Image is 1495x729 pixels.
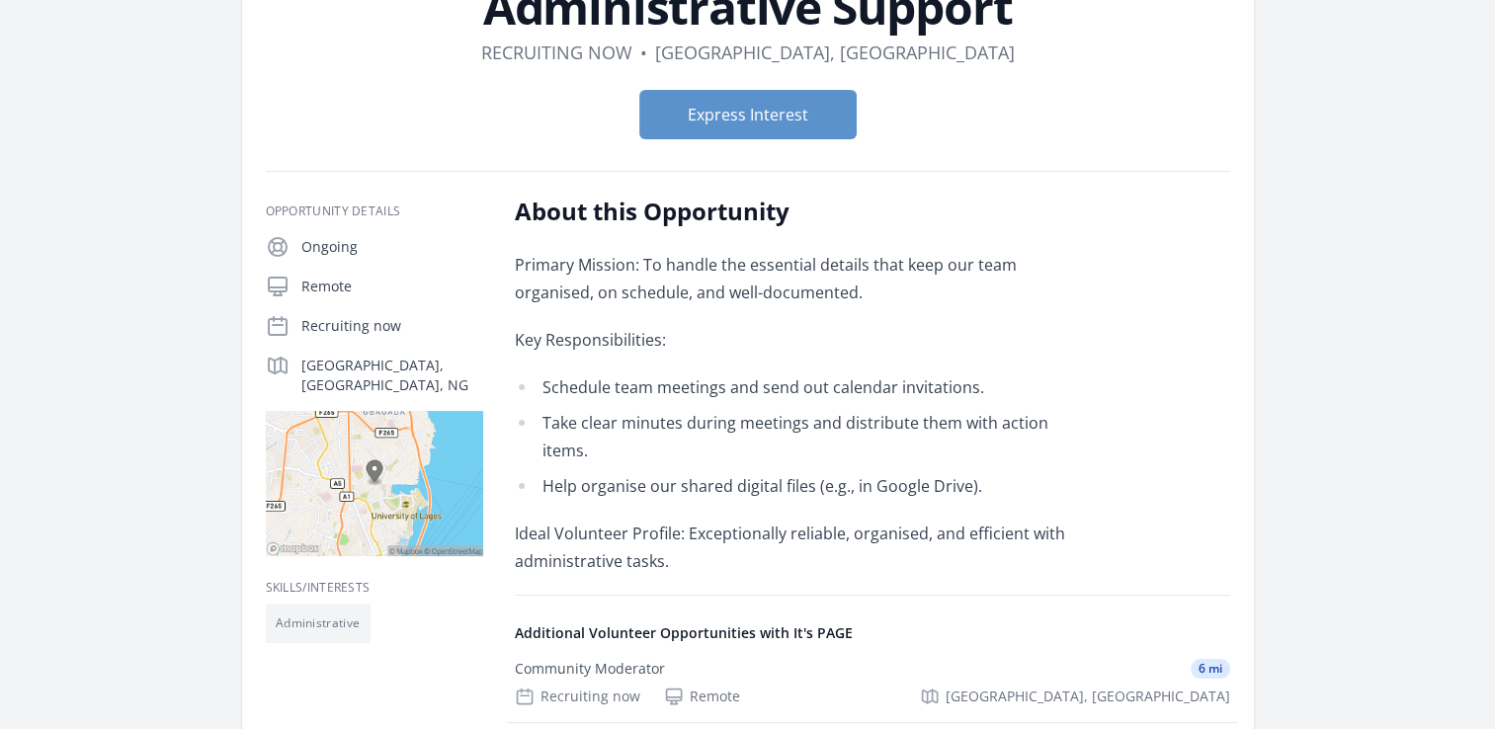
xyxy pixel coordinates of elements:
h3: Opportunity Details [266,203,483,219]
h3: Skills/Interests [266,580,483,596]
a: Community Moderator 6 mi Recruiting now Remote [GEOGRAPHIC_DATA], [GEOGRAPHIC_DATA] [507,643,1238,722]
span: [GEOGRAPHIC_DATA], [GEOGRAPHIC_DATA] [946,687,1230,706]
dd: [GEOGRAPHIC_DATA], [GEOGRAPHIC_DATA] [655,39,1015,66]
p: Primary Mission: To handle the essential details that keep our team organised, on schedule, and w... [515,251,1093,306]
dd: Recruiting now [481,39,632,66]
p: Ideal Volunteer Profile: Exceptionally reliable, organised, and efficient with administrative tasks. [515,520,1093,575]
div: Remote [664,687,740,706]
p: [GEOGRAPHIC_DATA], [GEOGRAPHIC_DATA], NG [301,356,483,395]
p: Key Responsibilities: [515,326,1093,354]
p: Ongoing [301,237,483,257]
img: Map [266,411,483,556]
li: Take clear minutes during meetings and distribute them with action items. [515,409,1093,464]
li: Administrative [266,604,371,643]
button: Express Interest [639,90,857,139]
div: • [640,39,647,66]
div: Community Moderator [515,659,665,679]
h2: About this Opportunity [515,196,1093,227]
div: Recruiting now [515,687,640,706]
span: 6 mi [1191,659,1230,679]
p: Recruiting now [301,316,483,336]
li: Schedule team meetings and send out calendar invitations. [515,373,1093,401]
li: Help organise our shared digital files (e.g., in Google Drive). [515,472,1093,500]
h4: Additional Volunteer Opportunities with It's PAGE [515,623,1230,643]
p: Remote [301,277,483,296]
